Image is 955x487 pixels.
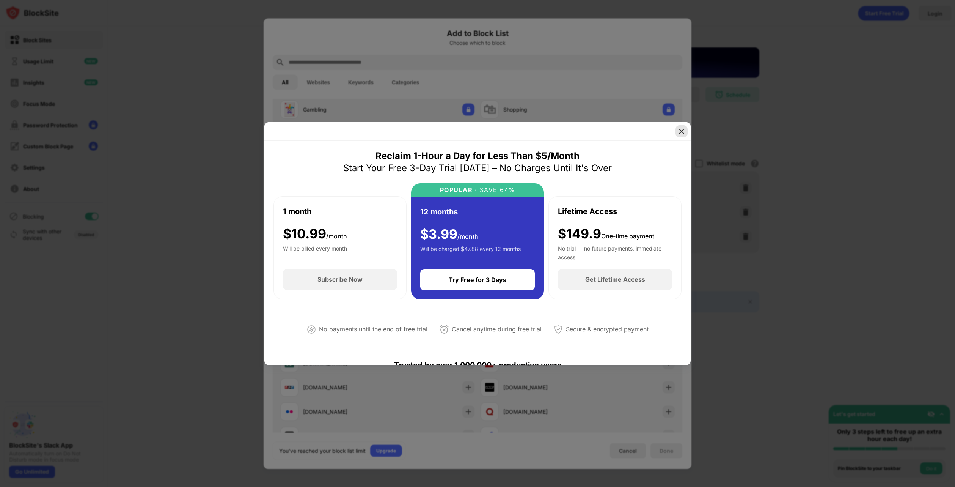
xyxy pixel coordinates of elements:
span: /month [326,232,347,240]
span: /month [457,233,478,240]
div: No trial — no future payments, immediate access [558,244,672,260]
div: Start Your Free 3-Day Trial [DATE] – No Charges Until It's Over [343,162,612,174]
div: $ 10.99 [283,226,347,242]
div: Will be billed every month [283,244,347,260]
div: Lifetime Access [558,206,617,217]
div: Get Lifetime Access [585,276,645,283]
div: 1 month [283,206,311,217]
div: Will be charged $47.88 every 12 months [420,245,521,260]
img: not-paying [307,325,316,334]
div: Secure & encrypted payment [566,324,649,335]
div: Cancel anytime during free trial [452,324,542,335]
span: One-time payment [601,232,654,240]
img: secured-payment [554,325,563,334]
div: Trusted by over 1,000,000+ productive users [273,347,682,383]
div: POPULAR · [440,186,477,194]
div: SAVE 64% [477,186,515,194]
div: 12 months [420,206,458,217]
div: $ 3.99 [420,227,478,242]
div: No payments until the end of free trial [319,324,427,335]
img: cancel-anytime [440,325,449,334]
div: Subscribe Now [317,276,363,283]
div: Reclaim 1-Hour a Day for Less Than $5/Month [375,150,580,162]
div: $149.9 [558,226,654,242]
div: Try Free for 3 Days [449,276,506,284]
